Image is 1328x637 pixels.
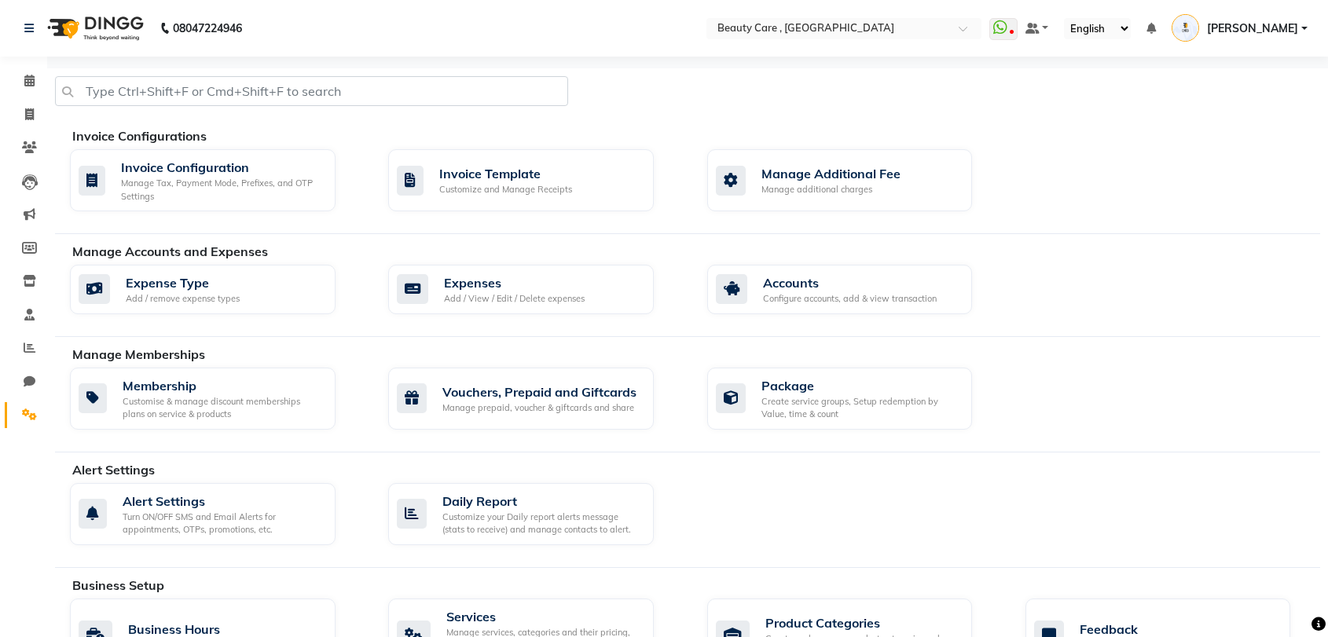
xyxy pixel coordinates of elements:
div: Customize and Manage Receipts [439,183,572,196]
div: Configure accounts, add & view transaction [763,292,937,306]
div: Expenses [444,273,585,292]
div: Customize your Daily report alerts message (stats to receive) and manage contacts to alert. [442,511,641,536]
div: Turn ON/OFF SMS and Email Alerts for appointments, OTPs, promotions, etc. [123,511,323,536]
div: Alert Settings [123,492,323,511]
div: Manage prepaid, voucher & giftcards and share [442,401,636,415]
a: Expense TypeAdd / remove expense types [70,265,365,314]
div: Add / remove expense types [126,292,240,306]
div: Manage Additional Fee [761,164,901,183]
a: MembershipCustomise & manage discount memberships plans on service & products [70,368,365,430]
img: logo [40,6,148,50]
a: PackageCreate service groups, Setup redemption by Value, time & count [707,368,1002,430]
a: Manage Additional FeeManage additional charges [707,149,1002,211]
div: Manage additional charges [761,183,901,196]
div: Manage Tax, Payment Mode, Prefixes, and OTP Settings [121,177,323,203]
div: Invoice Configuration [121,158,323,177]
div: Membership [123,376,323,395]
div: Vouchers, Prepaid and Giftcards [442,383,636,401]
div: Expense Type [126,273,240,292]
div: Invoice Template [439,164,572,183]
div: Add / View / Edit / Delete expenses [444,292,585,306]
a: Daily ReportCustomize your Daily report alerts message (stats to receive) and manage contacts to ... [388,483,683,545]
div: Create service groups, Setup redemption by Value, time & count [761,395,960,421]
div: Package [761,376,960,395]
b: 08047224946 [173,6,242,50]
a: Alert SettingsTurn ON/OFF SMS and Email Alerts for appointments, OTPs, promotions, etc. [70,483,365,545]
div: Customise & manage discount memberships plans on service & products [123,395,323,421]
input: Type Ctrl+Shift+F or Cmd+Shift+F to search [55,76,568,106]
a: AccountsConfigure accounts, add & view transaction [707,265,1002,314]
img: Omkar [1172,14,1199,42]
div: Services [446,607,641,626]
a: Invoice TemplateCustomize and Manage Receipts [388,149,683,211]
a: ExpensesAdd / View / Edit / Delete expenses [388,265,683,314]
a: Vouchers, Prepaid and GiftcardsManage prepaid, voucher & giftcards and share [388,368,683,430]
div: Product Categories [765,613,960,632]
div: Accounts [763,273,937,292]
span: [PERSON_NAME] [1207,20,1298,37]
a: Invoice ConfigurationManage Tax, Payment Mode, Prefixes, and OTP Settings [70,149,365,211]
div: Daily Report [442,492,641,511]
